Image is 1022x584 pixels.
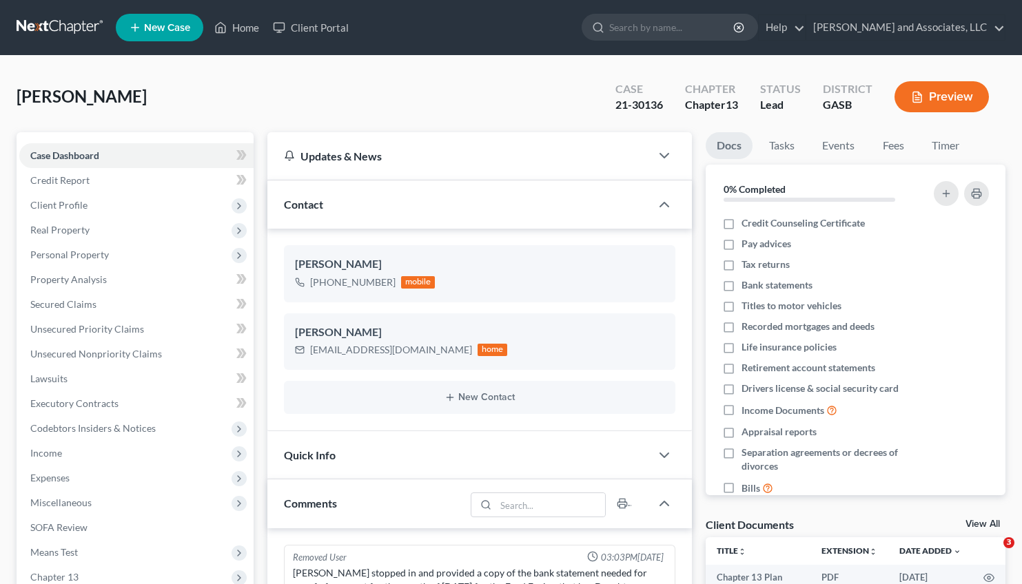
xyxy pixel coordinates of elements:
[295,324,665,341] div: [PERSON_NAME]
[293,551,347,564] div: Removed User
[726,98,738,111] span: 13
[295,256,665,273] div: [PERSON_NAME]
[284,149,635,163] div: Updates & News
[30,249,109,260] span: Personal Property
[738,547,746,556] i: unfold_more
[953,547,961,556] i: expand_more
[869,547,877,556] i: unfold_more
[685,97,738,113] div: Chapter
[742,382,899,395] span: Drivers license & social security card
[19,168,254,193] a: Credit Report
[30,199,88,211] span: Client Profile
[742,481,760,495] span: Bills
[706,132,753,159] a: Docs
[685,81,738,97] div: Chapter
[295,392,665,403] button: New Contact
[742,278,813,292] span: Bank statements
[742,404,824,417] span: Income Documents
[717,545,746,556] a: Titleunfold_more
[742,237,791,251] span: Pay advices
[19,391,254,416] a: Executory Contracts
[895,81,989,112] button: Preview
[742,446,919,473] span: Separation agreements or decrees of divorces
[742,258,790,271] span: Tax returns
[30,273,107,285] span: Property Analysis
[19,267,254,292] a: Property Analysis
[30,174,90,186] span: Credit Report
[496,493,606,517] input: Search...
[760,97,801,113] div: Lead
[742,425,817,439] span: Appraisal reports
[284,448,336,461] span: Quick Info
[601,551,664,564] span: 03:03PM[DATE]
[871,132,915,159] a: Fees
[742,299,841,313] span: Titles to motor vehicles
[742,361,875,375] span: Retirement account statements
[899,545,961,556] a: Date Added expand_more
[30,323,144,335] span: Unsecured Priority Claims
[19,317,254,342] a: Unsecured Priority Claims
[19,292,254,317] a: Secured Claims
[921,132,970,159] a: Timer
[706,517,794,532] div: Client Documents
[207,15,266,40] a: Home
[806,15,1005,40] a: [PERSON_NAME] and Associates, LLC
[742,320,875,333] span: Recorded mortgages and deeds
[401,276,436,289] div: mobile
[30,348,162,359] span: Unsecured Nonpriority Claims
[30,447,62,459] span: Income
[310,275,396,289] div: [PHONE_NUMBER]
[310,343,472,357] div: [EMAIL_ADDRESS][DOMAIN_NAME]
[759,15,805,40] a: Help
[724,183,786,195] strong: 0% Completed
[30,373,68,384] span: Lawsuits
[1003,537,1014,548] span: 3
[19,515,254,540] a: SOFA Review
[478,344,508,356] div: home
[30,149,99,161] span: Case Dashboard
[30,497,92,508] span: Miscellaneous
[30,397,119,409] span: Executory Contracts
[30,472,70,483] span: Expenses
[30,298,96,310] span: Secured Claims
[266,15,356,40] a: Client Portal
[30,571,79,583] span: Chapter 13
[144,23,190,33] span: New Case
[19,366,254,391] a: Lawsuits
[758,132,806,159] a: Tasks
[30,546,78,558] span: Means Test
[742,340,837,354] span: Life insurance policies
[823,97,872,113] div: GASB
[17,86,147,106] span: [PERSON_NAME]
[284,497,337,510] span: Comments
[30,521,88,533] span: SOFA Review
[975,537,1008,570] iframe: Intercom live chat
[760,81,801,97] div: Status
[823,81,872,97] div: District
[821,545,877,556] a: Extensionunfold_more
[811,132,866,159] a: Events
[615,97,663,113] div: 21-30136
[965,519,1000,529] a: View All
[609,14,735,40] input: Search by name...
[284,198,323,211] span: Contact
[30,422,156,434] span: Codebtors Insiders & Notices
[19,143,254,168] a: Case Dashboard
[615,81,663,97] div: Case
[742,216,865,230] span: Credit Counseling Certificate
[19,342,254,366] a: Unsecured Nonpriority Claims
[30,224,90,236] span: Real Property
